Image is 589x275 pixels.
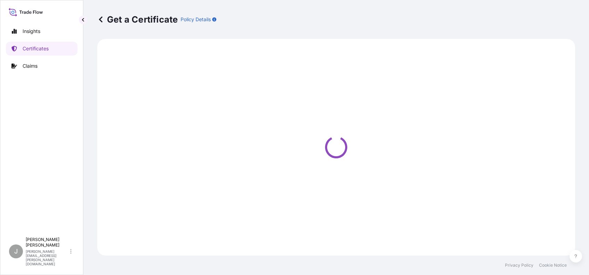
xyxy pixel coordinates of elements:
a: Certificates [6,42,77,56]
a: Privacy Policy [505,262,533,268]
p: Policy Details [181,16,211,23]
p: [PERSON_NAME] [PERSON_NAME] [26,237,69,248]
a: Claims [6,59,77,73]
p: Insights [23,28,40,35]
p: Claims [23,62,38,69]
p: Get a Certificate [97,14,178,25]
a: Insights [6,24,77,38]
a: Cookie Notice [539,262,567,268]
p: Certificates [23,45,49,52]
div: Loading [101,43,571,251]
p: [PERSON_NAME][EMAIL_ADDRESS][PERSON_NAME][DOMAIN_NAME] [26,249,69,266]
span: J [14,248,18,255]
